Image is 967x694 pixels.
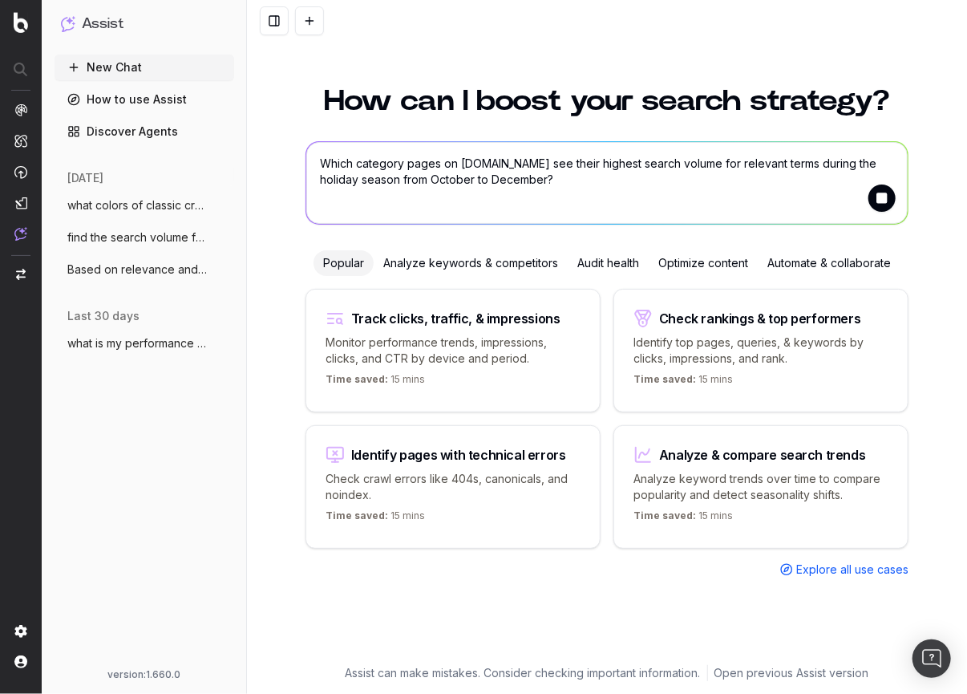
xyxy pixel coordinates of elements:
span: Time saved: [633,373,696,385]
button: find the search volume for the top 100 k [55,225,234,250]
p: Analyze keyword trends over time to compare popularity and detect seasonality shifts. [633,471,888,503]
a: Discover Agents [55,119,234,144]
p: 15 mins [326,373,425,392]
h1: How can I boost your search strategy? [305,87,908,116]
a: How to use Assist [55,87,234,112]
span: what colors of classic crocs are availab [67,197,208,213]
div: Track clicks, traffic, & impressions [351,312,560,325]
div: Automate & collaborate [758,250,900,276]
p: 15 mins [326,509,425,529]
p: 15 mins [633,509,733,529]
img: Switch project [16,269,26,280]
img: Botify logo [14,12,28,33]
img: Setting [14,625,27,638]
div: Open Intercom Messenger [912,639,951,678]
div: Analyze keywords & competitors [374,250,568,276]
span: Time saved: [326,373,388,385]
button: what is my performance and visibility fo [55,331,234,356]
p: Check crawl errors like 404s, canonicals, and noindex. [326,471,581,503]
span: Based on relevance and business value, w [67,262,208,278]
button: Based on relevance and business value, w [55,257,234,282]
p: 15 mins [633,373,733,392]
span: Time saved: [326,509,388,522]
div: Audit health [568,250,649,276]
span: Explore all use cases [796,562,908,578]
p: Assist can make mistakes. Consider checking important information. [346,665,701,681]
button: New Chat [55,55,234,80]
div: Check rankings & top performers [659,312,861,325]
img: Studio [14,197,27,209]
p: Identify top pages, queries, & keywords by clicks, impressions, and rank. [633,335,888,367]
img: Assist [61,16,75,31]
div: version: 1.660.0 [61,668,228,681]
img: Intelligence [14,134,27,148]
span: Time saved: [633,509,696,522]
p: Monitor performance trends, impressions, clicks, and CTR by device and period. [326,335,581,367]
img: Analytics [14,103,27,116]
div: Analyze & compare search trends [659,448,866,461]
a: Open previous Assist version [714,665,869,681]
button: Assist [61,13,228,35]
a: Explore all use cases [780,562,908,578]
div: Identify pages with technical errors [351,448,566,461]
img: Assist [14,227,27,241]
img: Activation [14,165,27,179]
span: find the search volume for the top 100 k [67,229,208,246]
div: Popular [314,250,374,276]
span: last 30 days [67,308,140,324]
span: what is my performance and visibility fo [67,335,208,351]
button: what colors of classic crocs are availab [55,193,234,218]
span: [DATE] [67,170,103,186]
textarea: Which category pages on [DOMAIN_NAME] see their highest search volume for relevant terms during t... [306,142,908,224]
h1: Assist [82,13,123,35]
img: My account [14,655,27,668]
div: Optimize content [649,250,758,276]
